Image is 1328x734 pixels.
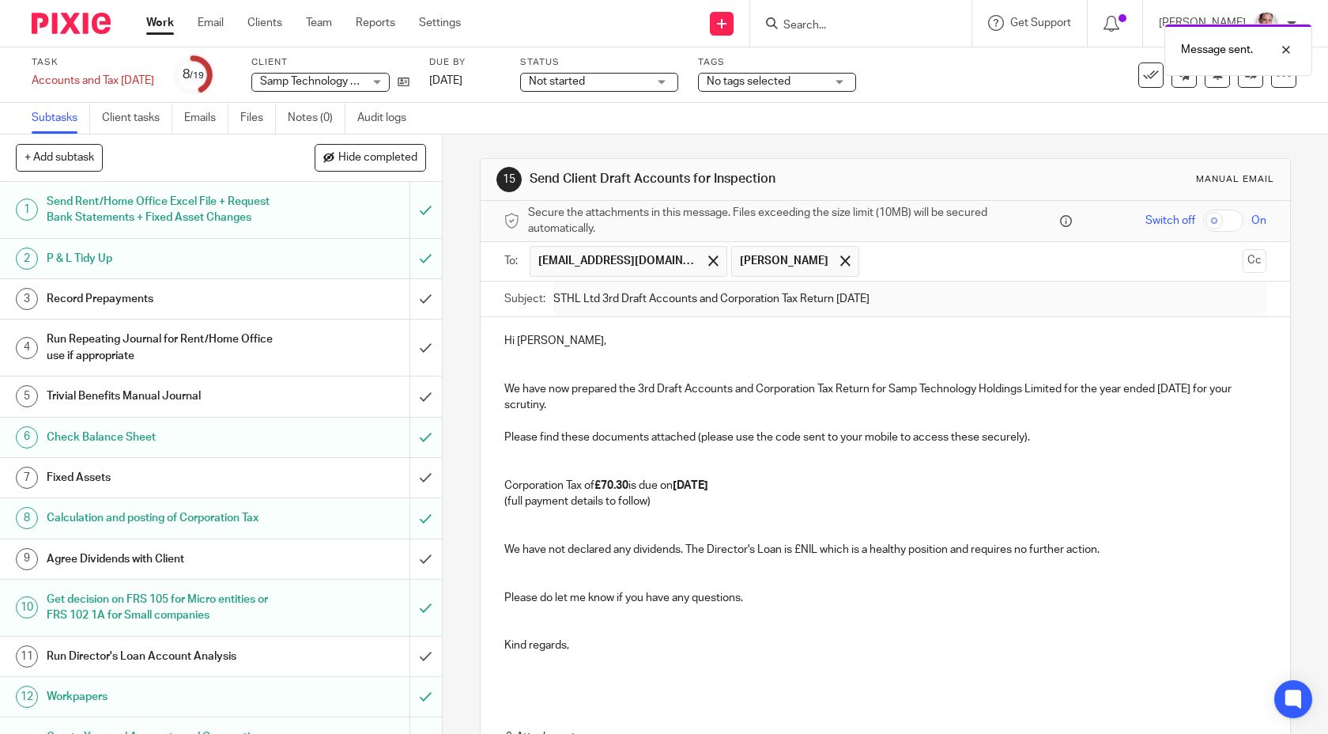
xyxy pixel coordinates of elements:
div: 12 [16,686,38,708]
span: Samp Technology Holdings Limited [260,76,433,87]
div: 4 [16,337,38,359]
span: No tags selected [707,76,790,87]
div: 5 [16,385,38,407]
button: Cc [1243,249,1266,273]
h1: Trivial Benefits Manual Journal [47,384,278,408]
div: 11 [16,645,38,668]
a: Client tasks [102,103,172,134]
h1: Get decision on FRS 105 for Micro entities or FRS 102 1A for Small companies [47,588,278,628]
a: Clients [247,15,282,31]
div: 2 [16,248,38,270]
span: Hide completed [338,152,417,165]
h1: Send Rent/Home Office Excel File + Request Bank Statements + Fixed Asset Changes [47,190,278,230]
a: Audit logs [357,103,418,134]
div: 8 [16,507,38,529]
p: Please find these documents attached (please use the code sent to your mobile to access these sec... [504,429,1267,445]
h1: Workpapers [47,685,278,709]
label: To: [504,253,522,269]
small: /19 [190,71,204,80]
a: Reports [356,15,395,31]
a: Emails [184,103,228,134]
button: Hide completed [315,144,426,171]
a: Team [306,15,332,31]
a: Settings [419,15,461,31]
label: Client [251,56,409,69]
h1: Fixed Assets [47,466,278,490]
label: Task [32,56,154,69]
a: Files [240,103,276,134]
p: We have not declared any dividends. The Director's Loan is £NIL which is a healthy position and r... [504,542,1267,558]
span: On [1251,213,1266,229]
p: (full payment details to follow) [504,494,1267,509]
p: Please do let me know if you have any questions. [504,590,1267,606]
span: Switch off [1145,213,1195,229]
h1: P & L Tidy Up [47,247,278,271]
span: [EMAIL_ADDRESS][DOMAIN_NAME] [538,253,696,269]
label: Due by [429,56,500,69]
span: Secure the attachments in this message. Files exceeding the size limit (10MB) will be secured aut... [528,205,1057,237]
span: [DATE] [429,75,462,86]
h1: Agree Dividends with Client [47,547,278,571]
div: Accounts and Tax [DATE] [32,73,154,89]
div: 6 [16,426,38,448]
button: + Add subtask [16,144,103,171]
h1: Run Director's Loan Account Analysis [47,645,278,668]
p: Kind regards, [504,638,1267,653]
p: Corporation Tax of is due on [504,478,1267,494]
img: Pixie [32,13,111,34]
div: 8 [183,66,204,84]
div: Accounts and Tax 28 Feb 2025 [32,73,154,89]
label: Subject: [504,291,545,307]
a: Email [198,15,224,31]
strong: [DATE] [673,480,708,491]
p: We have now prepared the 3rd Draft Accounts and Corporation Tax Return for Samp Technology Holdin... [504,381,1267,414]
div: 10 [16,596,38,619]
p: Hi [PERSON_NAME], [504,333,1267,349]
a: Notes (0) [288,103,345,134]
a: Work [146,15,174,31]
label: Status [520,56,678,69]
h1: Record Prepayments [47,287,278,311]
span: [PERSON_NAME] [740,253,828,269]
h1: Calculation and posting of Corporation Tax [47,506,278,530]
div: 7 [16,467,38,489]
div: Manual email [1196,173,1274,186]
h1: Check Balance Sheet [47,426,278,449]
p: Message sent. [1181,42,1253,58]
strong: £70.30 [594,480,628,491]
div: 1 [16,199,38,221]
div: 15 [496,167,522,192]
div: 9 [16,548,38,570]
img: Munro%20Partners-3202.jpg [1254,11,1279,36]
h1: Run Repeating Journal for Rent/Home Office use if appropriate [47,327,278,368]
div: 3 [16,288,38,310]
a: Subtasks [32,103,90,134]
h1: Send Client Draft Accounts for Inspection [530,171,919,187]
span: Not started [529,76,585,87]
